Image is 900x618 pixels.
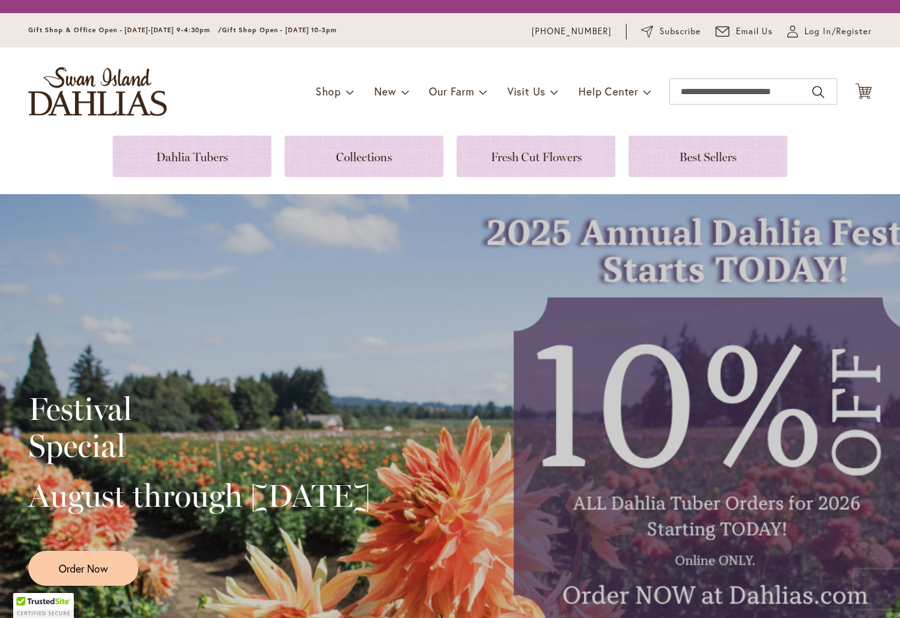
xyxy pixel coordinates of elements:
[28,390,370,464] h2: Festival Special
[532,25,611,38] a: [PHONE_NUMBER]
[787,25,872,38] a: Log In/Register
[507,84,546,98] span: Visit Us
[59,561,108,576] span: Order Now
[804,25,872,38] span: Log In/Register
[812,82,824,103] button: Search
[222,26,337,34] span: Gift Shop Open - [DATE] 10-3pm
[429,84,474,98] span: Our Farm
[736,25,773,38] span: Email Us
[28,26,222,34] span: Gift Shop & Office Open - [DATE]-[DATE] 9-4:30pm /
[316,84,341,98] span: Shop
[374,84,396,98] span: New
[28,67,167,116] a: store logo
[28,477,370,514] h2: August through [DATE]
[28,551,138,586] a: Order Now
[641,25,701,38] a: Subscribe
[578,84,638,98] span: Help Center
[660,25,701,38] span: Subscribe
[716,25,773,38] a: Email Us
